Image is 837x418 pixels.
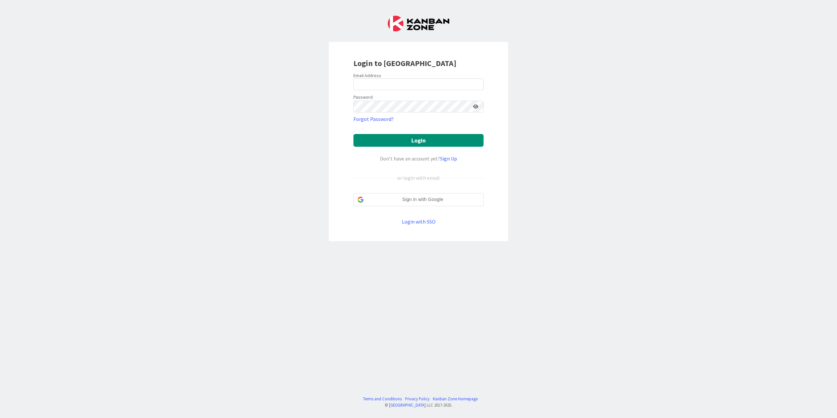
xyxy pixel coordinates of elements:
div: or login with email [396,174,441,182]
img: Kanban Zone [388,16,449,31]
span: Sign in with Google [366,196,479,203]
a: Terms and Conditions [363,396,402,402]
b: Login to [GEOGRAPHIC_DATA] [353,58,456,68]
div: Don’t have an account yet? [353,155,484,162]
label: Password [353,94,373,101]
div: © LLC 2017- 2025 . [360,402,478,408]
a: Privacy Policy [405,396,430,402]
button: Login [353,134,484,147]
a: [GEOGRAPHIC_DATA] [389,402,426,408]
label: Email Address [353,73,381,78]
div: Sign in with Google [353,193,484,206]
a: Login with SSO [402,218,436,225]
a: Forgot Password? [353,115,394,123]
a: Kanban Zone Homepage [433,396,478,402]
a: Sign Up [440,155,457,162]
